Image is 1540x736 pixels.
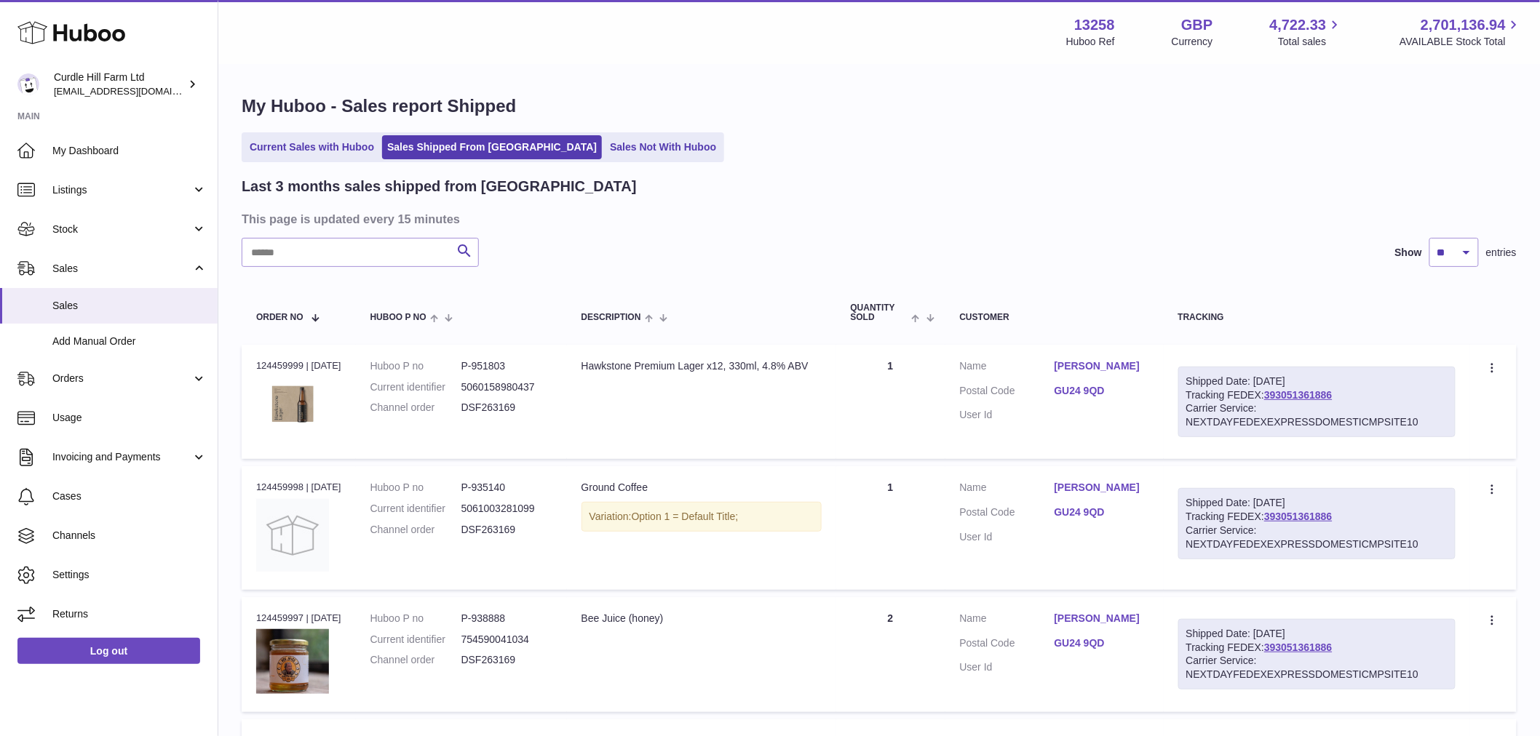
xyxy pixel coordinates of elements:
[461,633,552,647] dd: 754590041034
[1055,481,1149,495] a: [PERSON_NAME]
[52,335,207,348] span: Add Manual Order
[1421,15,1506,35] span: 2,701,136.94
[461,612,552,625] dd: P-938888
[382,135,602,159] a: Sales Shipped From [GEOGRAPHIC_DATA]
[1074,15,1115,35] strong: 13258
[461,481,552,495] dd: P-935140
[1186,524,1448,551] div: Carrier Service: NEXTDAYFEDEXEXPRESSDOMESTICMPSITE10
[256,481,341,494] div: 124459998 | [DATE]
[960,612,1055,629] dt: Name
[1270,15,1343,49] a: 4,722.33 Total sales
[1055,384,1149,398] a: GU24 9QD
[1264,389,1332,401] a: 393051361886
[245,135,379,159] a: Current Sales with Huboo
[1400,15,1523,49] a: 2,701,136.94 AVAILABLE Stock Total
[1055,505,1149,519] a: GU24 9QD
[370,359,461,373] dt: Huboo P no
[1400,35,1523,49] span: AVAILABLE Stock Total
[256,313,303,322] span: Order No
[1264,641,1332,653] a: 393051361886
[1066,35,1115,49] div: Huboo Ref
[52,223,191,236] span: Stock
[461,523,552,537] dd: DSF263169
[851,303,908,322] span: Quantity Sold
[52,607,207,621] span: Returns
[1486,246,1517,260] span: entries
[1395,246,1422,260] label: Show
[1055,636,1149,650] a: GU24 9QD
[1264,511,1332,522] a: 393051361886
[1181,15,1212,35] strong: GBP
[52,372,191,385] span: Orders
[370,481,461,495] dt: Huboo P no
[960,660,1055,674] dt: User Id
[52,262,191,276] span: Sales
[605,135,721,159] a: Sales Not With Huboo
[256,499,329,572] img: no-photo.jpg
[370,380,461,394] dt: Current identifier
[461,502,552,516] dd: 5061003281099
[242,177,637,196] h2: Last 3 months sales shipped from [GEOGRAPHIC_DATA]
[1178,488,1456,559] div: Tracking FEDEX:
[256,612,341,625] div: 124459997 | [DATE]
[370,523,461,537] dt: Channel order
[461,359,552,373] dd: P-951803
[1186,375,1448,388] div: Shipped Date: [DATE]
[960,481,1055,498] dt: Name
[17,73,39,95] img: internalAdmin-13258@internal.huboo.com
[52,529,207,543] span: Channels
[1186,496,1448,510] div: Shipped Date: [DATE]
[960,384,1055,401] dt: Postal Code
[582,313,641,322] span: Description
[54,85,214,97] span: [EMAIL_ADDRESS][DOMAIN_NAME]
[582,481,822,495] div: Ground Coffee
[370,633,461,647] dt: Current identifier
[582,359,822,373] div: Hawkstone Premium Lager x12, 330ml, 4.8% ABV
[960,359,1055,377] dt: Name
[960,530,1055,544] dt: User Id
[960,313,1149,322] div: Customer
[256,359,341,372] div: 124459999 | [DATE]
[960,636,1055,654] dt: Postal Code
[461,380,552,394] dd: 5060158980437
[256,629,329,694] img: 1705932916.jpg
[256,377,329,431] img: 132581708521438.jpg
[52,183,191,197] span: Listings
[242,211,1513,227] h3: This page is updated every 15 minutes
[52,489,207,503] span: Cases
[54,71,185,98] div: Curdle Hill Farm Ltd
[370,653,461,667] dt: Channel order
[960,408,1055,422] dt: User Id
[1178,313,1456,322] div: Tracking
[1172,35,1213,49] div: Currency
[836,597,945,712] td: 2
[52,299,207,313] span: Sales
[1055,359,1149,373] a: [PERSON_NAME]
[1278,35,1343,49] span: Total sales
[632,511,739,522] span: Option 1 = Default Title;
[52,568,207,582] span: Settings
[960,505,1055,523] dt: Postal Code
[461,653,552,667] dd: DSF263169
[52,144,207,158] span: My Dashboard
[17,638,200,664] a: Log out
[370,502,461,516] dt: Current identifier
[370,401,461,415] dt: Channel order
[370,313,426,322] span: Huboo P no
[461,401,552,415] dd: DSF263169
[1055,612,1149,625] a: [PERSON_NAME]
[1178,619,1456,690] div: Tracking FEDEX:
[836,345,945,460] td: 1
[1178,367,1456,438] div: Tracking FEDEX:
[52,450,191,464] span: Invoicing and Payments
[582,612,822,625] div: Bee Juice (honey)
[836,466,945,589] td: 1
[370,612,461,625] dt: Huboo P no
[1186,627,1448,641] div: Shipped Date: [DATE]
[582,502,822,532] div: Variation:
[1186,654,1448,681] div: Carrier Service: NEXTDAYFEDEXEXPRESSDOMESTICMPSITE10
[1186,401,1448,429] div: Carrier Service: NEXTDAYFEDEXEXPRESSDOMESTICMPSITE10
[242,95,1517,118] h1: My Huboo - Sales report Shipped
[1270,15,1327,35] span: 4,722.33
[52,411,207,425] span: Usage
